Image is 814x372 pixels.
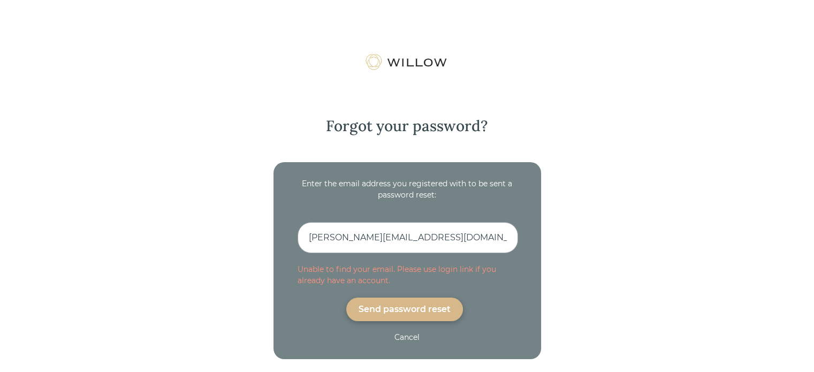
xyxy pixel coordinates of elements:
[359,303,451,316] div: Send password reset
[298,178,517,201] div: Enter the email address you registered with to be sent a password reset:
[394,332,420,343] div: Cancel
[346,298,463,321] button: Send password reset
[326,116,488,135] div: Forgot your password?
[298,264,517,286] div: Unable to find your email. Please use login link if you already have an account.
[298,222,518,253] input: Registered email address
